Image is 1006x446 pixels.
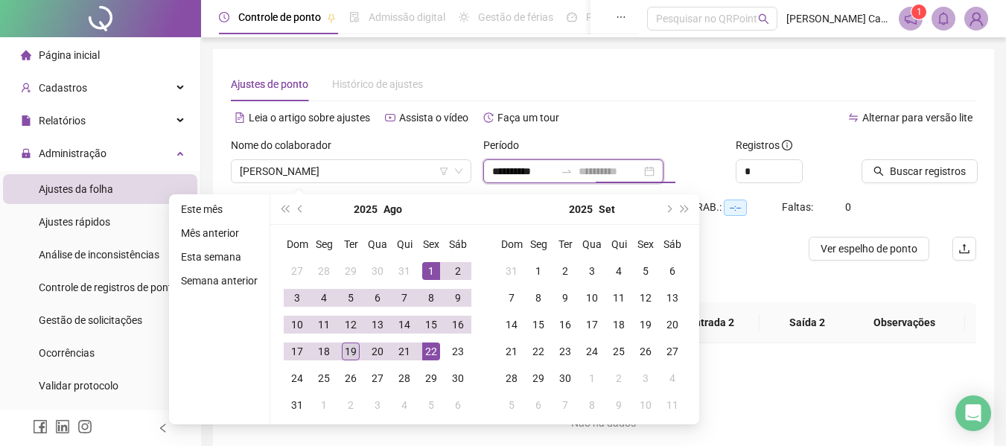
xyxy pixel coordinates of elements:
[583,316,601,334] div: 17
[552,392,579,418] td: 2025-10-07
[21,115,31,126] span: file
[39,82,87,94] span: Cadastros
[637,289,655,307] div: 12
[583,289,601,307] div: 10
[418,392,445,418] td: 2025-09-05
[659,231,686,258] th: Sáb
[497,112,559,124] span: Faça um tour
[449,316,467,334] div: 16
[677,194,693,224] button: super-next-year
[556,262,574,280] div: 2
[445,311,471,338] td: 2025-08-16
[21,50,31,60] span: home
[284,231,311,258] th: Dom
[663,262,681,280] div: 6
[39,115,86,127] span: Relatórios
[529,316,547,334] div: 15
[498,311,525,338] td: 2025-09-14
[284,284,311,311] td: 2025-08-03
[632,258,659,284] td: 2025-09-05
[525,284,552,311] td: 2025-09-08
[311,338,337,365] td: 2025-08-18
[911,4,926,19] sup: 1
[175,248,264,266] li: Esta semana
[342,289,360,307] div: 5
[632,392,659,418] td: 2025-10-10
[498,338,525,365] td: 2025-09-21
[782,140,792,150] span: info-circle
[637,396,655,414] div: 10
[663,369,681,387] div: 4
[418,365,445,392] td: 2025-08-29
[610,262,628,280] div: 4
[659,365,686,392] td: 2025-10-04
[439,167,448,176] span: filter
[917,7,922,17] span: 1
[610,396,628,414] div: 9
[605,338,632,365] td: 2025-09-25
[395,289,413,307] div: 7
[556,343,574,360] div: 23
[395,396,413,414] div: 4
[422,396,440,414] div: 5
[449,396,467,414] div: 6
[525,231,552,258] th: Seg
[873,166,884,176] span: search
[288,316,306,334] div: 10
[579,338,605,365] td: 2025-09-24
[337,311,364,338] td: 2025-08-12
[369,396,386,414] div: 3
[552,365,579,392] td: 2025-09-30
[235,112,245,123] span: file-text
[529,262,547,280] div: 1
[567,12,577,22] span: dashboard
[288,396,306,414] div: 31
[958,243,970,255] span: upload
[315,343,333,360] div: 18
[337,392,364,418] td: 2025-09-02
[288,369,306,387] div: 24
[311,231,337,258] th: Seg
[240,160,462,182] span: GABRIELA DE CASSIA DOS SANTOS
[364,392,391,418] td: 2025-09-03
[21,148,31,159] span: lock
[445,258,471,284] td: 2025-08-02
[449,343,467,360] div: 23
[632,284,659,311] td: 2025-09-12
[391,392,418,418] td: 2025-09-04
[498,284,525,311] td: 2025-09-07
[158,423,168,433] span: left
[525,338,552,365] td: 2025-09-22
[399,112,468,124] span: Assista o vídeo
[632,338,659,365] td: 2025-09-26
[364,311,391,338] td: 2025-08-13
[315,262,333,280] div: 28
[385,112,395,123] span: youtube
[422,289,440,307] div: 8
[660,194,676,224] button: next-year
[364,258,391,284] td: 2025-07-30
[529,396,547,414] div: 6
[418,231,445,258] th: Sex
[315,369,333,387] div: 25
[498,258,525,284] td: 2025-08-31
[610,369,628,387] div: 2
[786,10,890,27] span: [PERSON_NAME] Camps - SMART CLINIC
[39,347,95,359] span: Ocorrências
[342,369,360,387] div: 26
[605,258,632,284] td: 2025-09-04
[449,369,467,387] div: 30
[583,396,601,414] div: 8
[632,231,659,258] th: Sex
[284,338,311,365] td: 2025-08-17
[349,12,360,22] span: file-done
[445,231,471,258] th: Sáb
[395,343,413,360] div: 21
[332,78,423,90] span: Histórico de ajustes
[552,231,579,258] th: Ter
[219,12,229,22] span: clock-circle
[39,147,106,159] span: Administração
[39,281,178,293] span: Controle de registros de ponto
[395,369,413,387] div: 28
[529,289,547,307] div: 8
